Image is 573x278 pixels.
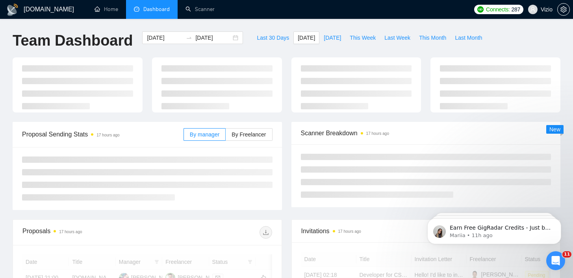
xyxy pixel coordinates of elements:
[415,31,451,44] button: This Month
[143,6,170,13] span: Dashboard
[293,31,319,44] button: [DATE]
[486,5,510,14] span: Connects:
[301,128,551,138] span: Scanner Breakdown
[22,226,147,239] div: Proposals
[477,6,484,13] img: upwork-logo.png
[13,31,133,50] h1: Team Dashboard
[557,3,570,16] button: setting
[252,31,293,44] button: Last 30 Days
[511,5,520,14] span: 287
[22,129,184,139] span: Proposal Sending Stats
[301,226,551,236] span: Invitations
[338,229,361,234] time: 17 hours ago
[186,35,192,41] span: to
[6,4,19,16] img: logo
[257,33,289,42] span: Last 30 Days
[186,35,192,41] span: swap-right
[350,33,376,42] span: This Week
[558,6,569,13] span: setting
[384,33,410,42] span: Last Week
[134,6,139,12] span: dashboard
[59,230,82,234] time: 17 hours ago
[232,131,266,138] span: By Freelancer
[557,6,570,13] a: setting
[366,131,389,136] time: 17 hours ago
[380,31,415,44] button: Last Week
[546,251,565,270] iframe: Intercom live chat
[451,31,486,44] button: Last Month
[195,33,231,42] input: End date
[562,251,571,258] span: 11
[419,33,446,42] span: This Month
[319,31,345,44] button: [DATE]
[95,6,118,13] a: homeHome
[190,131,219,138] span: By manager
[96,133,119,137] time: 17 hours ago
[345,31,380,44] button: This Week
[549,126,560,133] span: New
[415,202,573,257] iframe: Intercom notifications message
[455,33,482,42] span: Last Month
[147,33,183,42] input: Start date
[530,7,536,12] span: user
[298,33,315,42] span: [DATE]
[324,33,341,42] span: [DATE]
[185,6,215,13] a: searchScanner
